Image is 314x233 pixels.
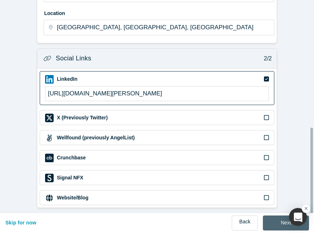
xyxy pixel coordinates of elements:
[40,110,274,125] div: X (Previously Twitter) iconX (Previously Twitter)
[40,190,274,205] div: Website/Blog iconWebsite/Blog
[56,154,86,162] label: Crunchbase
[56,174,83,182] label: Signal NFX
[45,154,54,162] img: Crunchbase icon
[260,54,272,63] p: 2/2
[232,215,258,230] a: Back
[45,174,54,182] img: Signal NFX icon
[56,54,91,63] h3: Social Links
[45,114,54,122] img: X (Previously Twitter) icon
[56,134,135,142] label: Wellfound (previously AngelList)
[45,75,54,84] img: LinkedIn icon
[56,194,88,202] label: Website/Blog
[44,7,275,17] label: Location
[40,71,274,105] div: LinkedIn iconLinkedIn
[56,114,108,122] label: X (Previously Twitter)
[57,20,274,35] input: Enter a location
[45,134,54,142] img: Wellfound (previously AngelList) icon
[45,194,54,202] img: Website/Blog icon
[40,170,274,185] div: Signal NFX iconSignal NFX
[263,215,309,230] button: Next
[40,130,274,145] div: Wellfound (previously AngelList) iconWellfound (previously AngelList)
[40,150,274,165] div: Crunchbase iconCrunchbase
[5,215,37,230] button: Skip for now
[56,75,78,83] label: LinkedIn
